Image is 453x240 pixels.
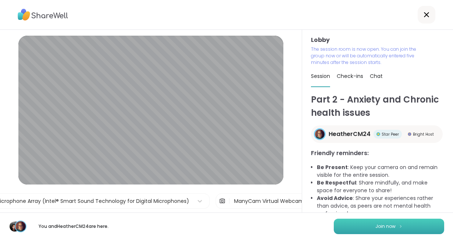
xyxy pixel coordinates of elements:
[15,221,26,232] img: HeatherCM24
[229,194,230,208] span: |
[334,219,444,234] button: Join now
[337,72,363,80] span: Check-ins
[311,36,444,44] h3: Lobby
[375,223,396,230] span: Join now
[317,179,444,194] li: : Share mindfully, and make space for everyone to share!
[376,132,380,136] img: Star Peer
[219,194,226,208] img: Camera
[413,132,434,137] span: Bright Host
[317,164,348,171] b: Be Present
[10,221,20,232] img: Rob78_NJ
[408,132,411,136] img: Bright Host
[370,72,383,80] span: Chat
[317,164,444,179] li: : Keep your camera on and remain visible for the entire session.
[311,93,444,119] h1: Part 2 - Anxiety and Chronic health issues
[234,197,304,205] div: ManyCam Virtual Webcam
[311,149,444,158] h3: Friendly reminders:
[317,194,444,218] li: : Share your experiences rather than advice, as peers are not mental health professionals.
[317,179,356,186] b: Be Respectful
[32,223,115,230] p: You and HeatherCM24 are here.
[18,6,68,23] img: ShareWell Logo
[311,46,417,66] p: The session room is now open. You can join the group now or will be automatically entered five mi...
[315,129,325,139] img: HeatherCM24
[317,194,353,202] b: Avoid Advice
[382,132,399,137] span: Star Peer
[311,72,330,80] span: Session
[329,130,371,139] span: HeatherCM24
[311,125,443,143] a: HeatherCM24HeatherCM24Star PeerStar PeerBright HostBright Host
[399,224,403,228] img: ShareWell Logomark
